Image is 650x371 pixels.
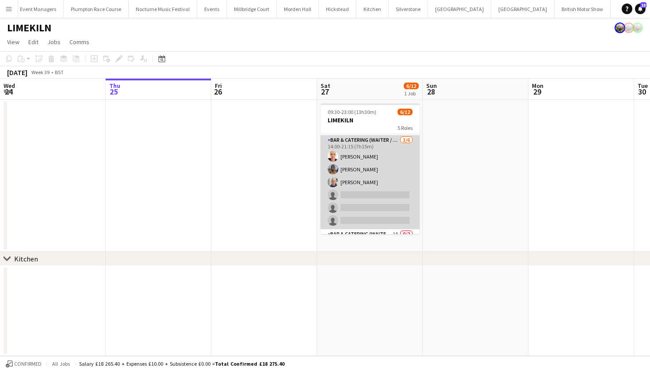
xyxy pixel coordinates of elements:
button: Hickstead [319,0,356,18]
button: Nocturne Music Festival [129,0,197,18]
a: 15 [635,4,646,14]
span: 24 [2,87,15,97]
button: KKHQ [611,0,639,18]
span: 5 Roles [398,125,413,131]
span: 6/12 [398,109,413,115]
button: Confirmed [4,359,43,369]
h3: LIMEKILN [321,116,420,124]
span: Edit [28,38,38,46]
div: Salary £18 265.40 + Expenses £10.00 + Subsistence £0.00 = [79,360,284,367]
span: 6/12 [404,83,419,89]
a: Edit [25,36,42,48]
button: Morden Hall [277,0,319,18]
span: Sat [321,82,330,90]
div: BST [55,69,64,76]
span: All jobs [50,360,72,367]
span: 15 [640,2,646,8]
a: View [4,36,23,48]
app-card-role: Bar & Catering (Waiter / waitress)3/614:00-21:15 (7h15m)[PERSON_NAME][PERSON_NAME][PERSON_NAME] [321,135,420,229]
span: Thu [109,82,120,90]
button: [GEOGRAPHIC_DATA] [491,0,554,18]
span: Total Confirmed £18 275.40 [215,360,284,367]
span: Jobs [47,38,61,46]
app-user-avatar: Staffing Manager [615,23,625,33]
button: Kitchen [356,0,389,18]
span: Sun [426,82,437,90]
span: Mon [532,82,543,90]
app-user-avatar: Staffing Manager [623,23,634,33]
app-job-card: 09:30-23:00 (13h30m)6/12LIMEKILN5 Roles-Waiter/Waitress1/109:30-21:30 (12h)[PERSON_NAME]Bar & Cat... [321,103,420,234]
span: 28 [425,87,437,97]
span: View [7,38,19,46]
a: Comms [66,36,93,48]
span: Week 39 [29,69,51,76]
div: Kitchen [14,254,38,263]
button: Event Managers [13,0,64,18]
h1: LIMEKILN [7,21,51,34]
span: 09:30-23:00 (13h30m) [328,109,376,115]
button: Events [197,0,227,18]
button: [GEOGRAPHIC_DATA] [428,0,491,18]
span: 25 [108,87,120,97]
button: Silverstone [389,0,428,18]
app-user-avatar: Staffing Manager [632,23,643,33]
span: Comms [69,38,89,46]
span: 27 [319,87,330,97]
span: Confirmed [14,361,42,367]
div: [DATE] [7,68,27,77]
div: 1 Job [404,90,418,97]
span: Wed [4,82,15,90]
span: 26 [214,87,222,97]
a: Jobs [44,36,64,48]
span: Tue [638,82,648,90]
button: Millbridge Court [227,0,277,18]
span: 30 [636,87,648,97]
span: 29 [531,87,543,97]
button: British Motor Show [554,0,611,18]
app-card-role: Bar & Catering (Waiter / waitress)1A0/2 [321,229,420,272]
span: Fri [215,82,222,90]
button: Plumpton Race Course [64,0,129,18]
